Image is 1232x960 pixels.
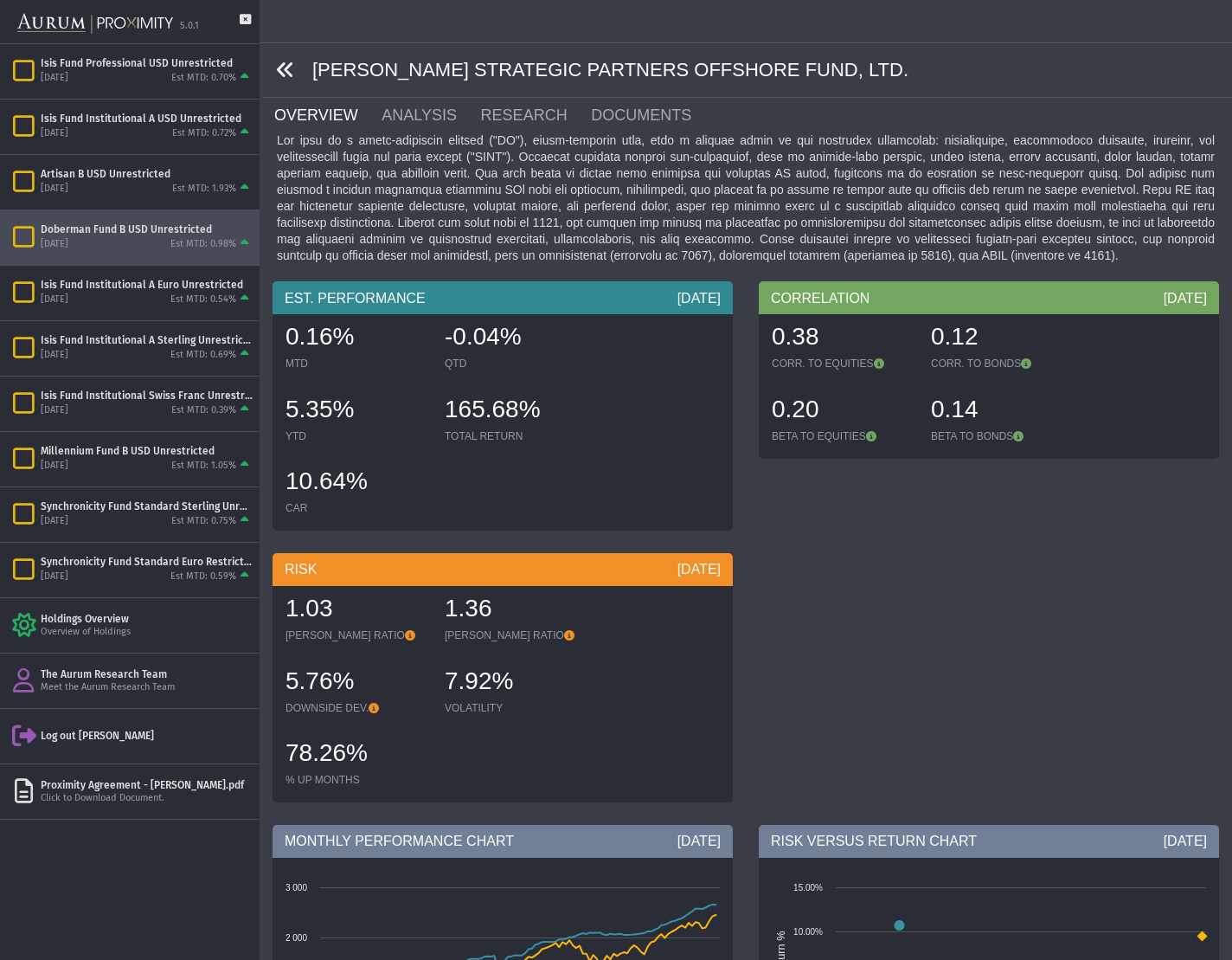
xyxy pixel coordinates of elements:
[931,320,1073,357] div: 0.12
[286,429,427,443] div: YTD
[171,404,236,417] div: Est MTD: 0.39%
[171,460,236,473] div: Est MTD: 1.05%
[263,43,1232,98] div: [PERSON_NAME] STRATEGIC PARTNERS OFFSHORE FUND, LTD.
[41,499,253,513] div: Synchronicity Fund Standard Sterling Unrestricted
[772,429,914,443] div: BETA TO EQUITIES
[273,132,1219,264] div: Lor ipsu do s ametc-adipiscin elitsed ("DO"), eiusm-temporin utla, etdo m aliquae admin ve qui no...
[41,729,253,743] div: Log out [PERSON_NAME]
[273,825,733,858] div: MONTHLY PERFORMANCE CHART
[445,665,587,701] div: 7.92%
[772,393,914,429] div: 0.20
[677,289,721,308] div: [DATE]
[41,612,253,626] div: Holdings Overview
[286,501,427,515] div: CAR
[41,389,253,403] div: Isis Fund Institutional Swiss Franc Unrestricted
[759,825,1219,858] div: RISK VERSUS RETURN CHART
[170,349,236,362] div: Est MTD: 0.69%
[41,778,253,792] div: Proximity Agreement - [PERSON_NAME].pdf
[286,592,427,628] div: 1.03
[793,927,823,937] text: 10.00%
[286,883,307,892] text: 3 000
[41,444,253,458] div: Millennium Fund B USD Unrestricted
[273,281,733,314] div: EST. PERFORMANCE
[41,792,253,805] div: Click to Download Document.
[589,98,714,132] a: DOCUMENTS
[677,560,721,579] div: [DATE]
[445,357,587,370] div: QTD
[286,701,427,715] div: DOWNSIDE DEV.
[41,112,253,126] div: Isis Fund Institutional A USD Unrestricted
[286,737,427,773] div: 78.26%
[41,127,68,140] div: [DATE]
[41,278,253,292] div: Isis Fund Institutional A Euro Unrestricted
[286,323,354,350] span: 0.16%
[772,323,819,350] span: 0.38
[445,323,522,350] span: -0.04%
[931,357,1073,370] div: CORR. TO BONDS
[41,555,253,569] div: Synchronicity Fund Standard Euro Restricted
[172,127,236,140] div: Est MTD: 0.72%
[41,167,253,181] div: Artisan B USD Unrestricted
[41,681,253,694] div: Meet the Aurum Research Team
[445,701,587,715] div: VOLATILITY
[41,293,68,306] div: [DATE]
[445,628,587,642] div: [PERSON_NAME] RATIO
[41,72,68,85] div: [DATE]
[286,773,427,787] div: % UP MONTHS
[286,665,427,701] div: 5.76%
[273,98,380,132] a: OVERVIEW
[41,460,68,473] div: [DATE]
[1164,832,1207,851] div: [DATE]
[286,465,427,501] div: 10.64%
[41,349,68,362] div: [DATE]
[41,626,253,639] div: Overview of Holdings
[17,4,173,43] img: Aurum-Proximity%20white.svg
[273,553,733,586] div: RISK
[286,628,427,642] div: [PERSON_NAME] RATIO
[677,832,721,851] div: [DATE]
[286,933,307,943] text: 2 000
[170,238,236,251] div: Est MTD: 0.98%
[41,183,68,196] div: [DATE]
[793,883,823,892] text: 15.00%
[41,515,68,528] div: [DATE]
[479,98,590,132] a: RESEARCH
[171,72,236,85] div: Est MTD: 0.70%
[172,183,236,196] div: Est MTD: 1.93%
[41,570,68,583] div: [DATE]
[445,592,587,628] div: 1.36
[170,293,236,306] div: Est MTD: 0.54%
[41,333,253,347] div: Isis Fund Institutional A Sterling Unrestricted
[170,570,236,583] div: Est MTD: 0.59%
[445,393,587,429] div: 165.68%
[772,357,914,370] div: CORR. TO EQUITIES
[41,404,68,417] div: [DATE]
[180,20,199,33] div: 5.0.1
[931,429,1073,443] div: BETA TO BONDS
[41,238,68,251] div: [DATE]
[41,222,253,236] div: Doberman Fund B USD Unrestricted
[171,515,236,528] div: Est MTD: 0.75%
[380,98,478,132] a: ANALYSIS
[41,56,253,70] div: Isis Fund Professional USD Unrestricted
[445,429,587,443] div: TOTAL RETURN
[1164,289,1207,308] div: [DATE]
[759,281,1219,314] div: CORRELATION
[286,393,427,429] div: 5.35%
[931,393,1073,429] div: 0.14
[286,357,427,370] div: MTD
[41,667,253,681] div: The Aurum Research Team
